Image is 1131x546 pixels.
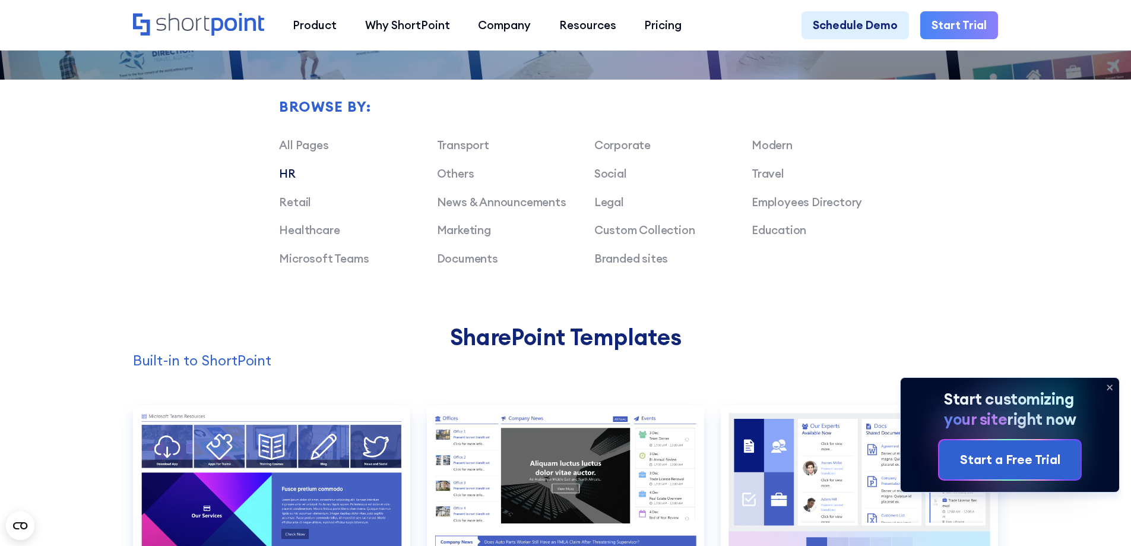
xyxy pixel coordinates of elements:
a: Others [437,166,474,181]
a: Corporate [594,138,651,152]
a: Product [278,11,351,40]
a: Healthcare [279,223,340,237]
button: Open CMP widget [6,512,34,540]
a: Social [594,166,627,181]
a: Modern [752,138,793,152]
a: News & Announcements [437,195,566,209]
a: Home [133,13,264,37]
a: Start a Free Trial [939,440,1081,479]
div: Why ShortPoint [365,17,450,34]
a: Legal [594,195,624,209]
a: Marketing [437,223,491,237]
h2: SharePoint Templates [133,324,998,350]
a: Schedule Demo [801,11,909,40]
div: Pricing [644,17,682,34]
a: Custom Collection [594,223,695,237]
a: Travel [752,166,784,181]
div: Start a Free Trial [960,450,1060,469]
div: Product [293,17,337,34]
a: Retail [279,195,311,209]
a: Microsoft Teams [279,251,369,266]
a: Why ShortPoint [351,11,464,40]
a: Resources [545,11,631,40]
a: Education [752,223,806,237]
div: Company [478,17,531,34]
a: Branded sites [594,251,669,266]
a: Pricing [631,11,696,40]
a: Documents [437,251,498,266]
div: Resources [559,17,616,34]
a: Company [464,11,545,40]
a: Employees Directory [752,195,862,209]
a: Start Trial [920,11,998,40]
a: HR [279,166,296,181]
p: Built-in to ShortPoint [133,350,998,371]
a: Transport [437,138,489,152]
h2: Browse by: [279,99,909,114]
a: All Pages [279,138,328,152]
